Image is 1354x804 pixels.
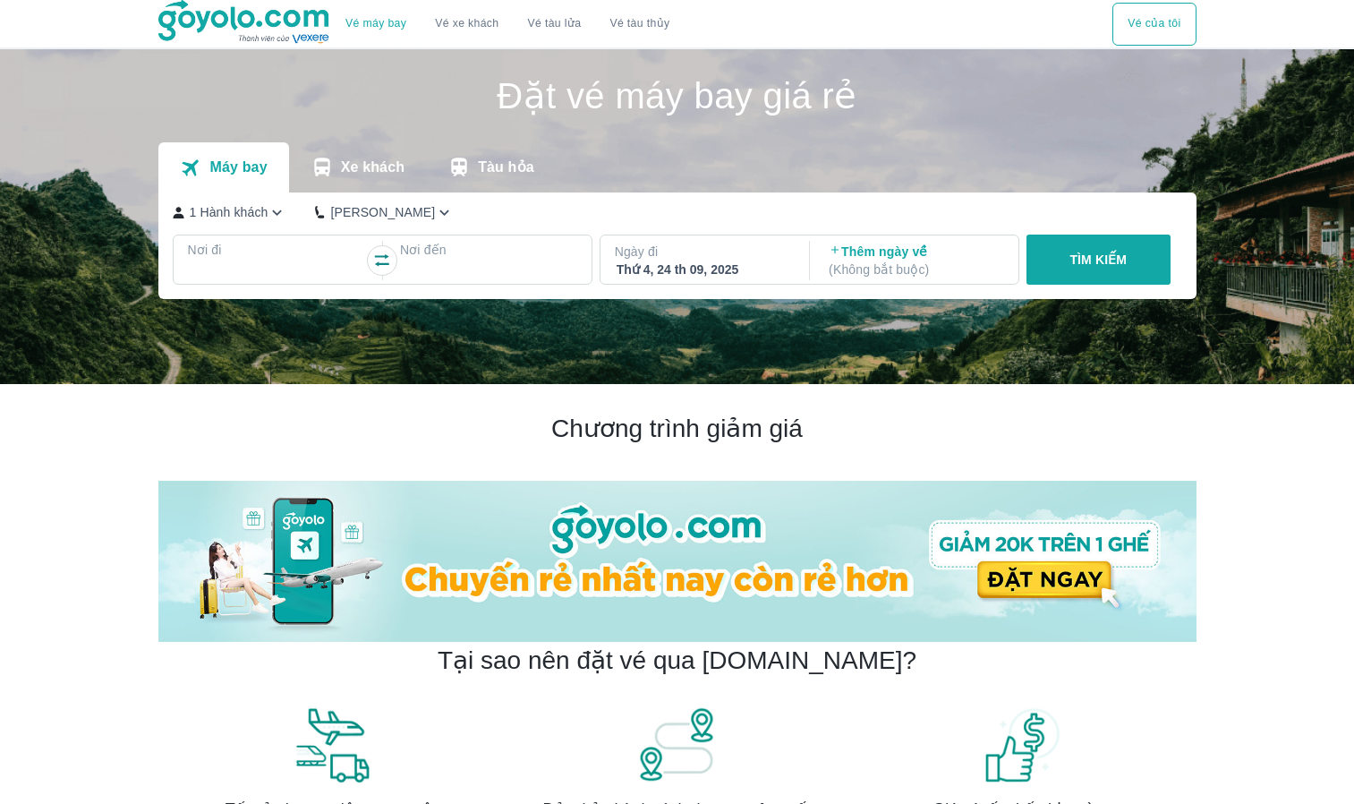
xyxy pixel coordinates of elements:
a: Vé máy bay [345,17,406,30]
p: Máy bay [209,158,267,176]
p: Xe khách [341,158,404,176]
p: Ngày đi [615,243,792,261]
p: [PERSON_NAME] [330,203,435,221]
img: banner [291,706,371,784]
div: choose transportation mode [1112,3,1196,46]
p: Thêm ngày về [829,243,1002,278]
div: choose transportation mode [331,3,684,46]
img: banner [983,706,1063,784]
button: TÌM KIẾM [1026,235,1171,285]
div: transportation tabs [158,142,556,192]
h2: Tại sao nên đặt vé qua [DOMAIN_NAME]? [438,645,916,677]
p: Nơi đến [400,241,577,259]
p: Tàu hỏa [478,158,534,176]
button: 1 Hành khách [173,203,287,222]
img: banner [636,706,717,784]
div: Thứ 4, 24 th 09, 2025 [617,261,790,278]
a: Vé tàu lửa [514,3,596,46]
button: Vé tàu thủy [595,3,684,46]
p: TÌM KIẾM [1069,251,1127,269]
p: ( Không bắt buộc ) [829,261,1002,278]
p: 1 Hành khách [190,203,268,221]
h1: Đặt vé máy bay giá rẻ [158,78,1196,114]
button: Vé của tôi [1112,3,1196,46]
h2: Chương trình giảm giá [158,413,1196,445]
img: banner-home [158,481,1196,642]
p: Nơi đi [188,241,365,259]
button: [PERSON_NAME] [315,203,454,222]
a: Vé xe khách [435,17,498,30]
